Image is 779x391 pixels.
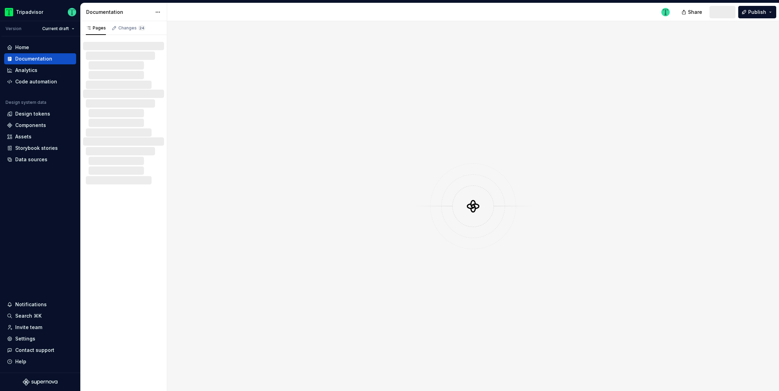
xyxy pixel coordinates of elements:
[4,143,76,154] a: Storybook stories
[6,26,21,31] div: Version
[688,9,702,16] span: Share
[86,25,106,31] div: Pages
[15,67,37,74] div: Analytics
[138,25,145,31] span: 24
[4,299,76,310] button: Notifications
[738,6,776,18] button: Publish
[15,312,42,319] div: Search ⌘K
[5,8,13,16] img: 0ed0e8b8-9446-497d-bad0-376821b19aa5.png
[15,358,26,365] div: Help
[15,44,29,51] div: Home
[4,108,76,119] a: Design tokens
[4,42,76,53] a: Home
[15,110,50,117] div: Design tokens
[15,324,42,331] div: Invite team
[15,133,31,140] div: Assets
[4,345,76,356] button: Contact support
[15,335,35,342] div: Settings
[39,24,78,34] button: Current draft
[4,53,76,64] a: Documentation
[23,379,57,385] svg: Supernova Logo
[118,25,145,31] div: Changes
[6,100,46,105] div: Design system data
[86,9,152,16] div: Documentation
[16,9,43,16] div: Tripadvisor
[4,131,76,142] a: Assets
[1,4,79,19] button: TripadvisorThomas Dittmer
[4,76,76,87] a: Code automation
[42,26,69,31] span: Current draft
[678,6,707,18] button: Share
[15,156,47,163] div: Data sources
[68,8,76,16] img: Thomas Dittmer
[15,78,57,85] div: Code automation
[4,120,76,131] a: Components
[661,8,670,16] img: Thomas Dittmer
[15,55,52,62] div: Documentation
[4,356,76,367] button: Help
[748,9,766,16] span: Publish
[15,301,47,308] div: Notifications
[4,322,76,333] a: Invite team
[15,145,58,152] div: Storybook stories
[15,122,46,129] div: Components
[4,154,76,165] a: Data sources
[15,347,54,354] div: Contact support
[4,310,76,321] button: Search ⌘K
[4,333,76,344] a: Settings
[4,65,76,76] a: Analytics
